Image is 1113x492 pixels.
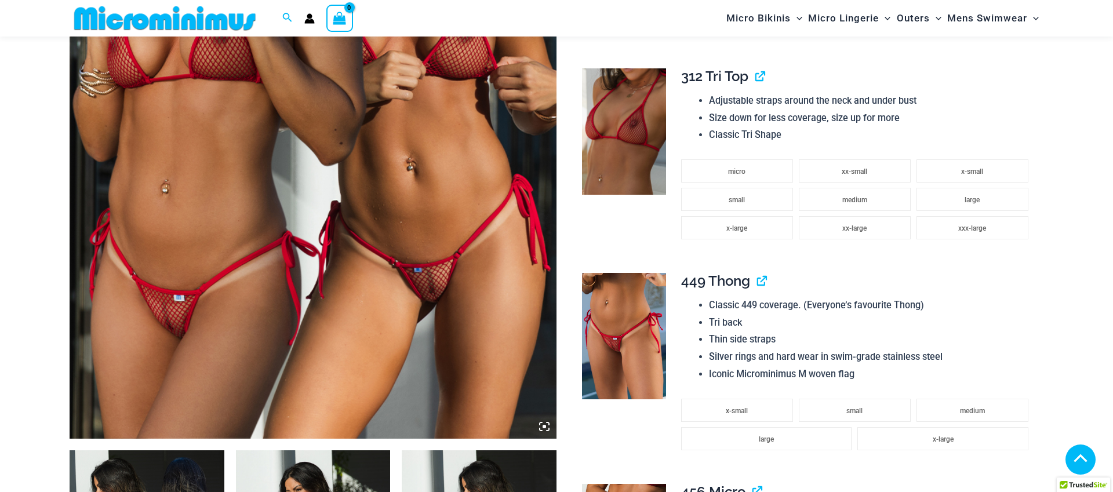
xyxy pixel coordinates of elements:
[842,167,867,176] span: xx-small
[799,216,911,239] li: xx-large
[916,159,1028,183] li: x-small
[582,68,666,195] img: Summer Storm Red 312 Tri Top
[947,3,1027,33] span: Mens Swimwear
[282,11,293,25] a: Search icon link
[799,399,911,422] li: small
[930,3,941,33] span: Menu Toggle
[681,188,793,211] li: small
[70,5,260,31] img: MM SHOP LOGO FLAT
[709,126,1034,144] li: Classic Tri Shape
[681,68,748,85] span: 312 Tri Top
[879,3,890,33] span: Menu Toggle
[681,272,750,289] span: 449 Thong
[304,13,315,24] a: Account icon link
[722,2,1043,35] nav: Site Navigation
[857,427,1028,450] li: x-large
[916,188,1028,211] li: large
[894,3,944,33] a: OutersMenu ToggleMenu Toggle
[709,314,1034,331] li: Tri back
[799,159,911,183] li: xx-small
[846,407,863,415] span: small
[759,435,774,443] span: large
[681,399,793,422] li: x-small
[933,435,954,443] span: x-large
[791,3,802,33] span: Menu Toggle
[729,196,745,204] span: small
[726,224,747,232] span: x-large
[709,297,1034,314] li: Classic 449 coverage. (Everyone’s favourite Thong)
[728,167,745,176] span: micro
[681,427,852,450] li: large
[709,366,1034,383] li: Iconic Microminimus M woven flag
[709,348,1034,366] li: Silver rings and hard wear in swim-grade stainless steel
[808,3,879,33] span: Micro Lingerie
[726,3,791,33] span: Micro Bikinis
[709,110,1034,127] li: Size down for less coverage, size up for more
[582,273,666,399] img: Summer Storm Red 449 Thong
[916,216,1028,239] li: xxx-large
[681,159,793,183] li: micro
[805,3,893,33] a: Micro LingerieMenu ToggleMenu Toggle
[965,196,980,204] span: large
[799,188,911,211] li: medium
[709,331,1034,348] li: Thin side straps
[326,5,353,31] a: View Shopping Cart, empty
[1027,3,1039,33] span: Menu Toggle
[842,224,867,232] span: xx-large
[726,407,748,415] span: x-small
[681,216,793,239] li: x-large
[961,167,983,176] span: x-small
[723,3,805,33] a: Micro BikinisMenu ToggleMenu Toggle
[897,3,930,33] span: Outers
[944,3,1042,33] a: Mens SwimwearMenu ToggleMenu Toggle
[960,407,985,415] span: medium
[709,92,1034,110] li: Adjustable straps around the neck and under bust
[958,224,986,232] span: xxx-large
[842,196,867,204] span: medium
[916,399,1028,422] li: medium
